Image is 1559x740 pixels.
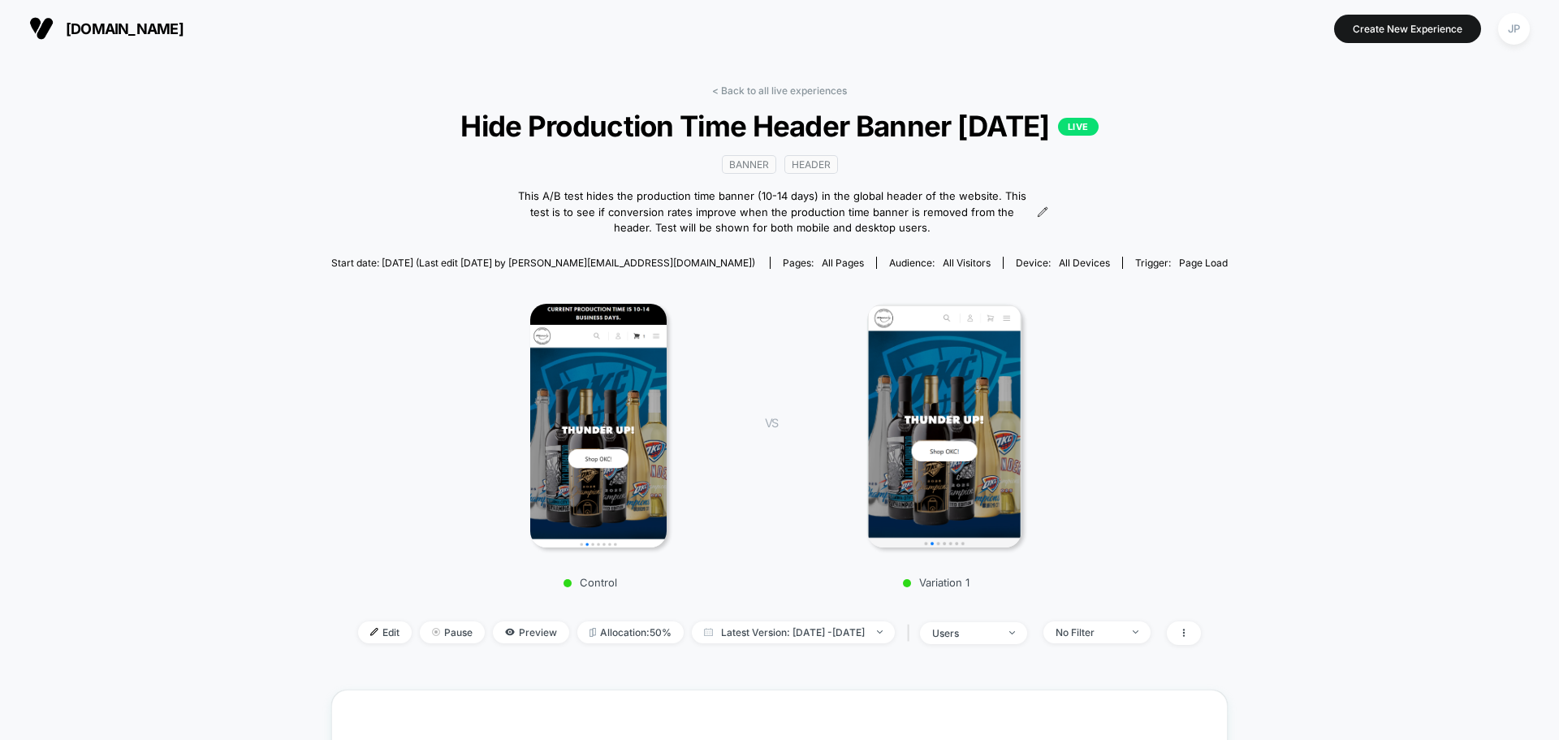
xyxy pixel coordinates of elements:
[66,20,184,37] span: [DOMAIN_NAME]
[331,257,755,269] span: Start date: [DATE] (Last edit [DATE] by [PERSON_NAME][EMAIL_ADDRESS][DOMAIN_NAME])
[1493,12,1535,45] button: JP
[420,621,485,643] span: Pause
[712,84,847,97] a: < Back to all live experiences
[1003,257,1122,269] span: Device:
[24,15,188,41] button: [DOMAIN_NAME]
[589,628,596,637] img: rebalance
[722,155,776,174] span: Banner
[765,416,778,430] span: VS
[511,188,1033,236] span: This A/B test hides the production time banner (10-14 days) in the global header of the website. ...
[1009,631,1015,634] img: end
[1498,13,1530,45] div: JP
[1058,118,1099,136] p: LIVE
[903,621,920,645] span: |
[370,628,378,636] img: edit
[784,155,838,174] span: Header
[822,257,864,269] span: all pages
[1334,15,1481,43] button: Create New Experience
[1135,257,1228,269] div: Trigger:
[1056,626,1121,638] div: No Filter
[432,628,440,636] img: end
[1059,257,1110,269] span: all devices
[867,304,1021,547] img: Variation 1 main
[376,109,1182,143] span: Hide Production Time Header Banner [DATE]
[783,257,864,269] div: Pages:
[877,630,883,634] img: end
[794,576,1078,589] p: Variation 1
[943,257,991,269] span: All Visitors
[577,621,684,643] span: Allocation: 50%
[493,621,569,643] span: Preview
[1133,630,1138,634] img: end
[889,257,991,269] div: Audience:
[1179,257,1228,269] span: Page Load
[448,576,732,589] p: Control
[358,621,412,643] span: Edit
[692,621,895,643] span: Latest Version: [DATE] - [DATE]
[704,628,713,636] img: calendar
[29,16,54,41] img: Visually logo
[932,627,997,639] div: users
[530,304,667,547] img: Control main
